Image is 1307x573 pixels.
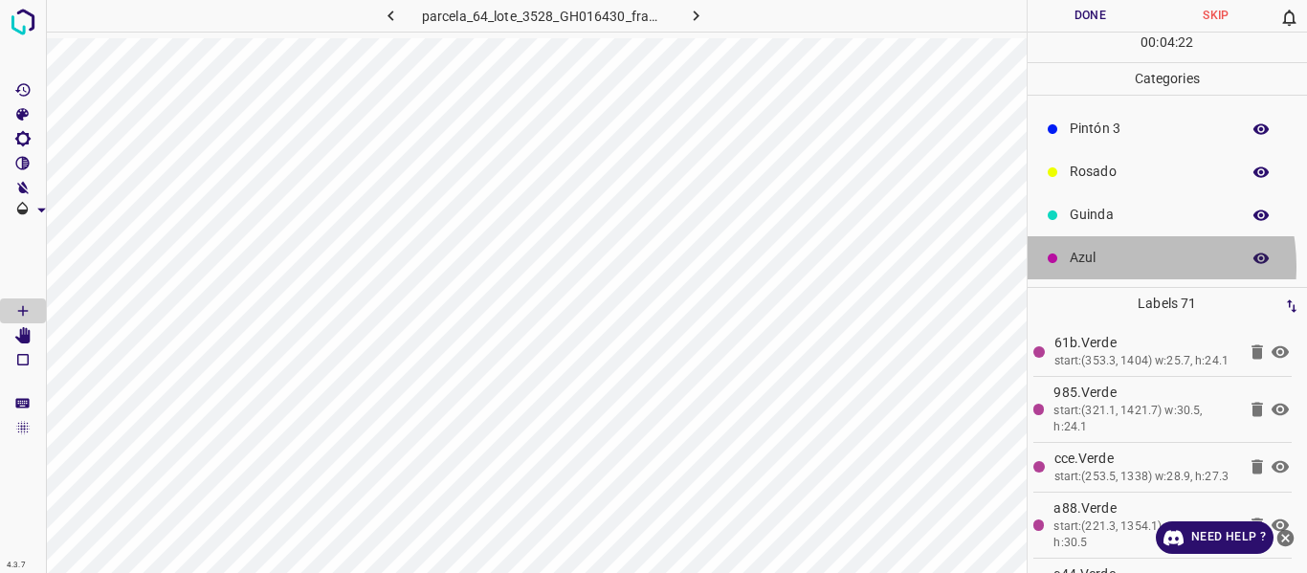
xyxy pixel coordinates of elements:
[1178,33,1193,53] p: 22
[1070,205,1230,225] p: Guinda
[6,5,40,39] img: logo
[1054,353,1237,370] div: start:(353.3, 1404) w:25.7, h:24.1
[1053,383,1236,403] p: 985.Verde
[1160,33,1175,53] p: 04
[1070,162,1230,182] p: Rosado
[1274,521,1297,554] button: close-help
[1053,518,1236,552] div: start:(221.3, 1354.1) w:32.1, h:30.5
[2,558,31,573] div: 4.3.7
[1141,33,1156,53] p: 00
[1053,403,1236,436] div: start:(321.1, 1421.7) w:30.5, h:24.1
[1054,449,1237,469] p: cce.Verde
[1054,333,1237,353] p: 61b.Verde
[1141,33,1193,62] div: : :
[1054,469,1237,486] div: start:(253.5, 1338) w:28.9, h:27.3
[1070,248,1230,268] p: Azul
[1156,521,1274,554] a: Need Help ?
[1070,119,1230,139] p: Pintón 3
[422,5,666,32] h6: parcela_64_lote_3528_GH016430_frame_00168_162529.jpg
[1033,288,1302,320] p: Labels 71
[1053,498,1236,518] p: a88.Verde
